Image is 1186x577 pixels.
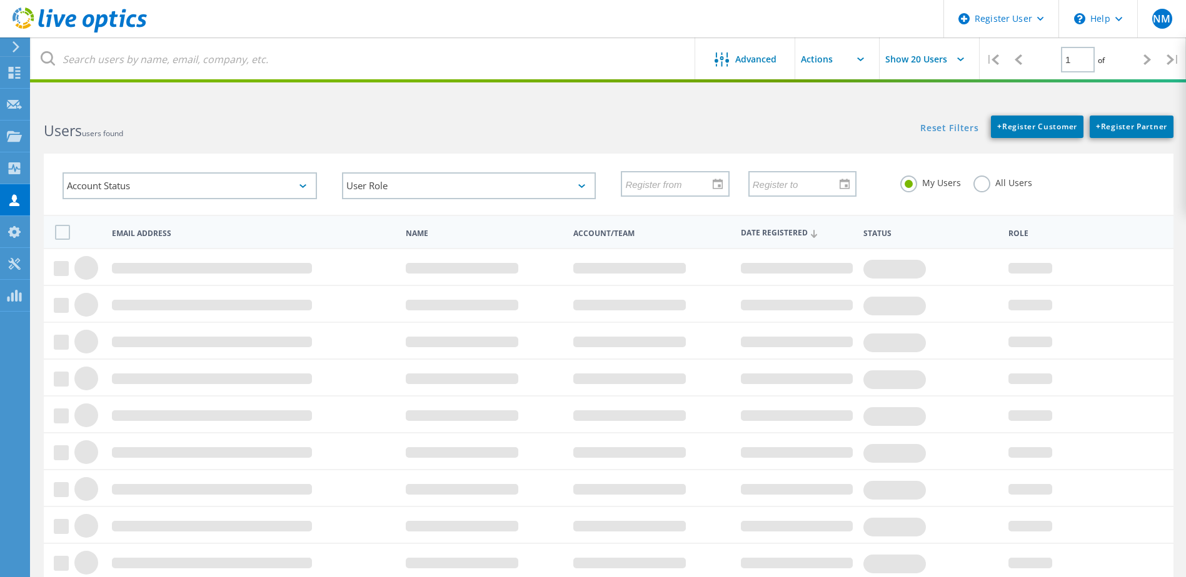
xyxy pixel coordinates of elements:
[622,172,719,195] input: Register from
[920,124,978,134] a: Reset Filters
[991,116,1083,138] a: +Register Customer
[44,121,82,141] b: Users
[342,172,596,199] div: User Role
[863,230,998,237] span: Status
[1096,121,1167,132] span: Register Partner
[82,128,123,139] span: users found
[63,172,317,199] div: Account Status
[1008,230,1154,237] span: Role
[1160,37,1186,82] div: |
[735,55,776,64] span: Advanced
[997,121,1077,132] span: Register Customer
[112,230,395,237] span: Email Address
[973,175,1032,187] label: All Users
[1096,121,1101,132] b: +
[31,37,696,81] input: Search users by name, email, company, etc.
[980,37,1005,82] div: |
[13,26,147,35] a: Live Optics Dashboard
[1153,14,1170,24] span: NM
[997,121,1002,132] b: +
[406,230,563,237] span: Name
[741,229,853,237] span: Date Registered
[1090,116,1173,138] a: +Register Partner
[900,175,961,187] label: My Users
[1098,55,1105,66] span: of
[573,230,730,237] span: Account/Team
[1074,13,1085,24] svg: \n
[750,172,847,195] input: Register to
